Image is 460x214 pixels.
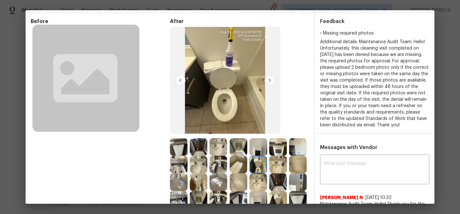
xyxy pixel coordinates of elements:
span: Before [31,18,170,25]
img: left-chevron-button-url [175,75,186,85]
span: • Missing required photos [320,31,374,36]
span: After [170,18,309,25]
span: Feedback [320,19,345,24]
span: Messages with Vendor [320,145,377,150]
img: right-chevron-button-url [264,75,275,85]
span: [PERSON_NAME] N [320,194,363,201]
span: [DATE] 10:32 [365,195,392,200]
span: Additional details: Maintenance Audit Team: Hello! Unfortunately, this cleaning visit completed o... [320,40,429,127]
